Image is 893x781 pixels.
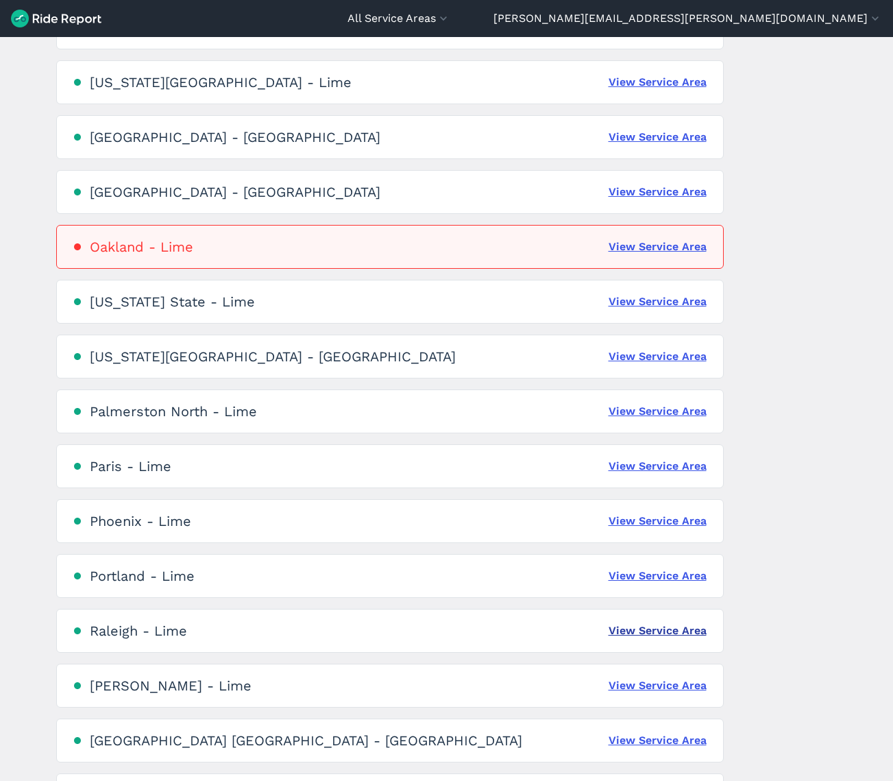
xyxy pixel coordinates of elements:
div: Oakland - Lime [90,239,193,255]
div: [GEOGRAPHIC_DATA] [GEOGRAPHIC_DATA] - [GEOGRAPHIC_DATA] [90,732,522,749]
div: [PERSON_NAME] - Lime [90,677,252,694]
a: View Service Area [609,184,707,200]
div: Paris - Lime [90,458,171,474]
div: Raleigh - Lime [90,623,187,639]
div: Portland - Lime [90,568,195,584]
div: [US_STATE][GEOGRAPHIC_DATA] - [GEOGRAPHIC_DATA] [90,348,456,365]
button: [PERSON_NAME][EMAIL_ADDRESS][PERSON_NAME][DOMAIN_NAME] [493,10,882,27]
div: Phoenix - Lime [90,513,191,529]
a: View Service Area [609,74,707,91]
a: View Service Area [609,568,707,584]
a: View Service Area [609,732,707,749]
img: Ride Report [11,10,101,27]
a: View Service Area [609,513,707,529]
a: View Service Area [609,348,707,365]
a: View Service Area [609,403,707,420]
a: View Service Area [609,677,707,694]
a: View Service Area [609,129,707,145]
div: [US_STATE][GEOGRAPHIC_DATA] - Lime [90,74,352,91]
button: All Service Areas [347,10,450,27]
div: [GEOGRAPHIC_DATA] - [GEOGRAPHIC_DATA] [90,184,380,200]
div: [US_STATE] State - Lime [90,293,255,310]
a: View Service Area [609,458,707,474]
div: Palmerston North - Lime [90,403,257,420]
a: View Service Area [609,623,707,639]
a: View Service Area [609,239,707,255]
div: [GEOGRAPHIC_DATA] - [GEOGRAPHIC_DATA] [90,129,380,145]
a: View Service Area [609,293,707,310]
